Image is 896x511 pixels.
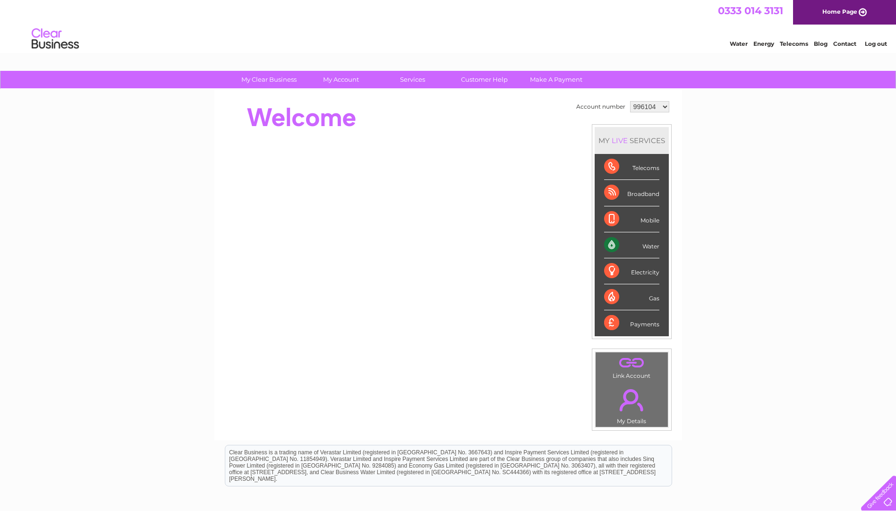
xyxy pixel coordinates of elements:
[604,180,659,206] div: Broadband
[598,355,666,371] a: .
[610,136,630,145] div: LIVE
[865,40,887,47] a: Log out
[595,381,668,427] td: My Details
[225,5,672,46] div: Clear Business is a trading name of Verastar Limited (registered in [GEOGRAPHIC_DATA] No. 3667643...
[604,310,659,336] div: Payments
[604,206,659,232] div: Mobile
[230,71,308,88] a: My Clear Business
[730,40,748,47] a: Water
[833,40,856,47] a: Contact
[814,40,828,47] a: Blog
[374,71,452,88] a: Services
[445,71,523,88] a: Customer Help
[595,352,668,382] td: Link Account
[302,71,380,88] a: My Account
[598,383,666,417] a: .
[604,154,659,180] div: Telecoms
[604,284,659,310] div: Gas
[31,25,79,53] img: logo.png
[753,40,774,47] a: Energy
[718,5,783,17] a: 0333 014 3131
[604,232,659,258] div: Water
[517,71,595,88] a: Make A Payment
[780,40,808,47] a: Telecoms
[595,127,669,154] div: MY SERVICES
[574,99,628,115] td: Account number
[604,258,659,284] div: Electricity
